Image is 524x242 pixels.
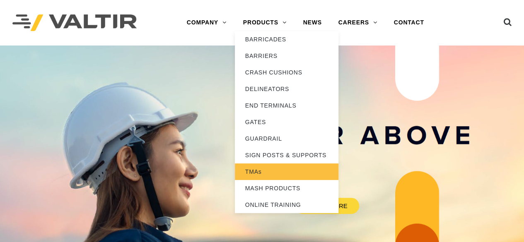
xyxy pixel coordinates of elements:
[235,81,338,97] a: DELINEATORS
[235,196,338,213] a: ONLINE TRAINING
[235,130,338,147] a: GUARDRAIL
[12,14,137,31] img: Valtir
[235,180,338,196] a: MASH PRODUCTS
[235,64,338,81] a: CRASH CUSHIONS
[330,14,386,31] a: CAREERS
[235,14,295,31] a: PRODUCTS
[235,114,338,130] a: GATES
[179,14,235,31] a: COMPANY
[235,147,338,163] a: SIGN POSTS & SUPPORTS
[295,14,330,31] a: NEWS
[235,31,338,48] a: BARRICADES
[235,163,338,180] a: TMAs
[235,97,338,114] a: END TERMINALS
[235,48,338,64] a: BARRIERS
[386,14,432,31] a: CONTACT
